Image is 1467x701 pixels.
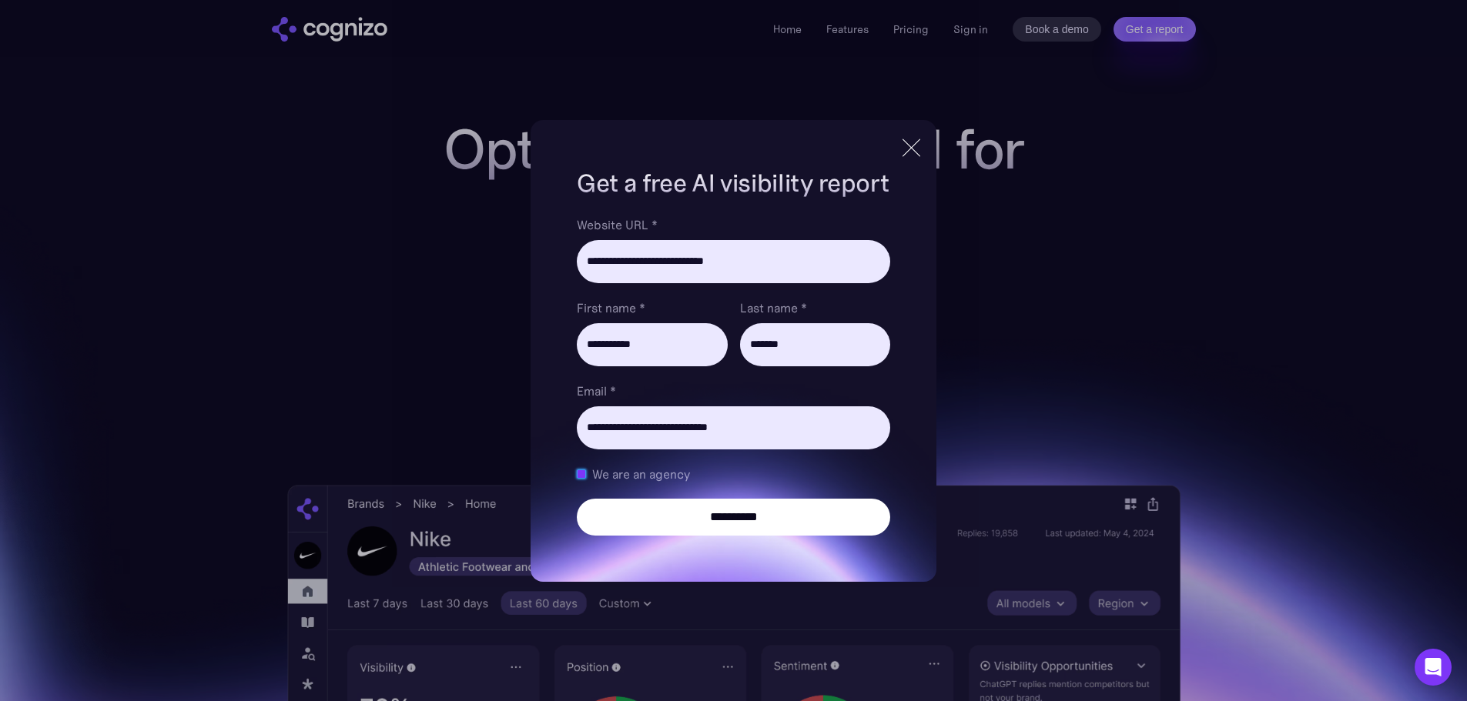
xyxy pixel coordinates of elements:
div: Open Intercom Messenger [1415,649,1452,686]
label: First name * [577,299,727,317]
label: Email * [577,382,889,400]
span: We are an agency [592,465,690,483]
label: Website URL * [577,215,889,234]
h1: Get a free AI visibility report [577,166,889,200]
form: Brand Report Form [577,215,889,536]
label: Last name * [740,299,890,317]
